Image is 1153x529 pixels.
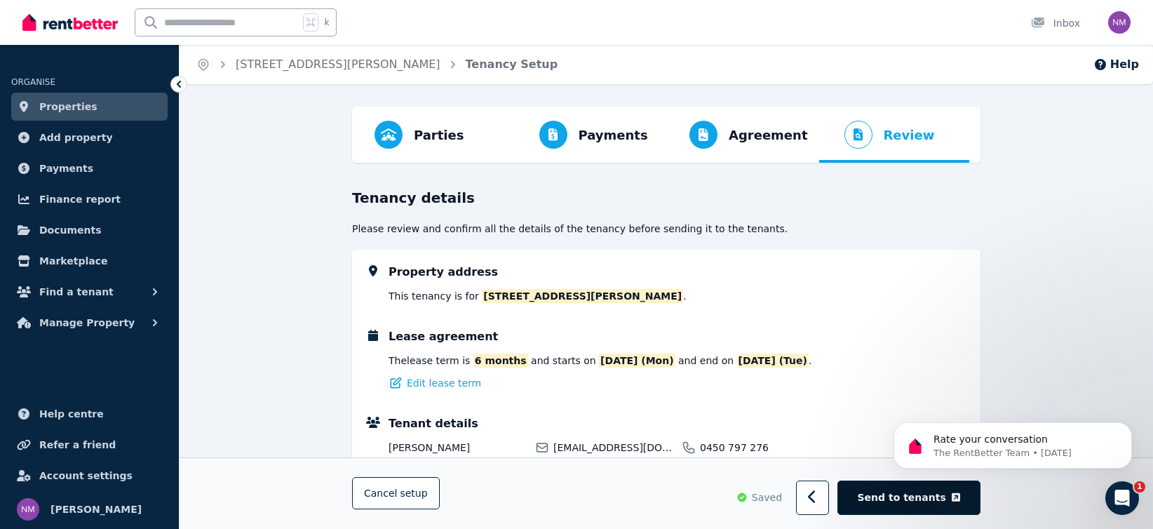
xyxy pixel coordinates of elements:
span: Properties [39,98,97,115]
h5: Property address [389,264,498,281]
button: Agreement [664,107,819,163]
div: This tenancy is for . [389,289,687,303]
span: ORGANISE [11,77,55,87]
span: Send to tenants [858,491,946,505]
a: Finance report [11,185,168,213]
div: Inbox [1031,16,1080,30]
span: Edit lease term [407,376,481,390]
h3: Tenancy details [352,188,980,208]
img: Navi Motay [1108,11,1131,34]
button: Send to tenants [837,481,980,516]
span: Payments [579,126,648,145]
button: Payments [514,107,659,163]
span: [PERSON_NAME] [50,501,142,518]
span: Refer a friend [39,436,116,453]
nav: Progress [352,107,980,163]
a: Properties [11,93,168,121]
span: Documents [39,222,102,239]
button: Find a tenant [11,278,168,306]
button: Parties [363,107,475,163]
nav: Breadcrumb [180,45,574,84]
div: The lease term is and starts on and end on . [389,354,811,368]
button: Edit lease term [389,376,481,390]
button: Cancelsetup [352,478,440,510]
a: Payments [11,154,168,182]
span: Cancel [364,488,428,500]
span: Tenancy Setup [466,56,558,73]
span: Payments [39,160,93,177]
a: Help centre [11,400,168,428]
span: Review [884,126,935,145]
a: Refer a friend [11,431,168,459]
span: k [324,17,329,28]
span: Find a tenant [39,283,114,300]
a: Documents [11,216,168,244]
a: Account settings [11,462,168,490]
span: Account settings [39,467,133,484]
span: Help centre [39,406,104,422]
p: Please review and confirm all the details of the tenancy before sending it to the tenant s . [352,222,980,236]
span: [DATE] (Tue) [737,354,809,368]
span: Parties [414,126,464,145]
span: Saved [752,491,782,505]
span: [DATE] (Mon) [599,354,675,368]
button: Help [1093,56,1139,73]
span: Add property [39,129,113,146]
img: Navi Motay [17,498,39,521]
img: RentBetter [22,12,118,33]
a: Marketplace [11,247,168,275]
span: Manage Property [39,314,135,331]
span: [EMAIL_ADDRESS][DOMAIN_NAME] [553,441,673,455]
button: Review [819,107,946,163]
iframe: Intercom live chat [1105,481,1139,515]
span: [STREET_ADDRESS][PERSON_NAME] [482,289,683,303]
span: 1 [1134,481,1145,493]
span: [PERSON_NAME] [389,441,527,455]
a: [STREET_ADDRESS][PERSON_NAME] [236,58,440,71]
span: Marketplace [39,253,107,269]
h5: Lease agreement [389,328,498,345]
span: 6 months [473,354,528,368]
h5: Tenant details [389,415,478,432]
span: Finance report [39,191,121,208]
span: 0450 797 276 [700,441,820,455]
a: Add property [11,123,168,152]
button: Manage Property [11,309,168,337]
span: setup [400,487,427,501]
iframe: Intercom notifications message [872,393,1153,491]
span: Agreement [729,126,808,145]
